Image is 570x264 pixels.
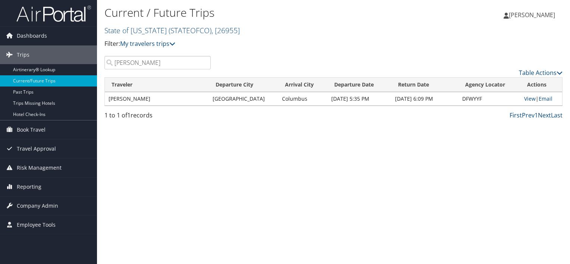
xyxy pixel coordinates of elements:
[17,120,46,139] span: Book Travel
[458,78,520,92] th: Agency Locator: activate to sort column ascending
[504,4,563,26] a: [PERSON_NAME]
[16,5,91,22] img: airportal-logo.png
[524,95,536,102] a: View
[104,25,240,35] a: State of [US_STATE]
[391,92,458,106] td: [DATE] 6:09 PM
[539,95,552,102] a: Email
[209,92,278,106] td: [GEOGRAPHIC_DATA]
[17,177,41,196] span: Reporting
[212,25,240,35] span: , [ 26955 ]
[522,111,535,119] a: Prev
[104,39,410,49] p: Filter:
[519,69,563,77] a: Table Actions
[391,78,458,92] th: Return Date: activate to sort column ascending
[17,139,56,158] span: Travel Approval
[105,78,209,92] th: Traveler: activate to sort column ascending
[127,111,131,119] span: 1
[278,92,327,106] td: Columbus
[104,111,211,123] div: 1 to 1 of records
[209,78,278,92] th: Departure City: activate to sort column ascending
[17,216,56,234] span: Employee Tools
[510,111,522,119] a: First
[17,26,47,45] span: Dashboards
[538,111,551,119] a: Next
[104,56,211,69] input: Search Traveler or Arrival City
[104,5,410,21] h1: Current / Future Trips
[535,111,538,119] a: 1
[551,111,563,119] a: Last
[458,92,520,106] td: DFWYYF
[328,92,391,106] td: [DATE] 5:35 PM
[328,78,391,92] th: Departure Date: activate to sort column descending
[105,92,209,106] td: [PERSON_NAME]
[120,40,175,48] a: My travelers trips
[169,25,212,35] span: ( STATEOFCO )
[17,158,62,177] span: Risk Management
[509,11,555,19] span: [PERSON_NAME]
[17,197,58,215] span: Company Admin
[17,45,29,64] span: Trips
[520,92,562,106] td: |
[278,78,327,92] th: Arrival City: activate to sort column ascending
[520,78,562,92] th: Actions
